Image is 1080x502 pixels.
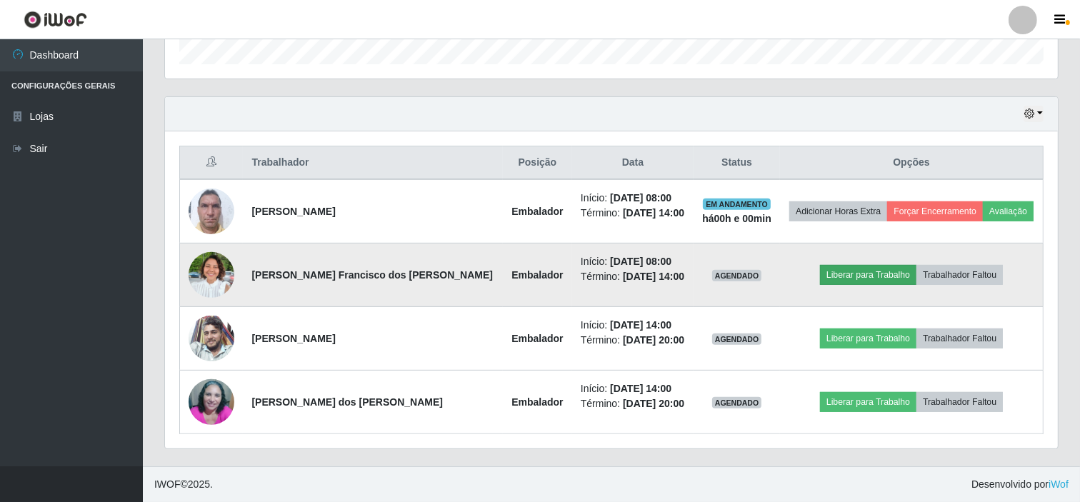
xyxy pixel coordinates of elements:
a: iWof [1049,478,1069,490]
time: [DATE] 14:00 [610,319,671,331]
li: Término: [581,269,685,284]
img: 1694357568075.jpeg [189,361,234,443]
span: AGENDADO [712,333,762,345]
img: 1749753649914.jpeg [189,244,234,306]
time: [DATE] 14:00 [623,271,684,282]
time: [DATE] 08:00 [610,256,671,267]
button: Trabalhador Faltou [916,328,1003,348]
strong: [PERSON_NAME] dos [PERSON_NAME] [251,396,443,408]
time: [DATE] 20:00 [623,334,684,346]
strong: Embalador [511,396,563,408]
img: CoreUI Logo [24,11,87,29]
strong: [PERSON_NAME] Francisco dos [PERSON_NAME] [251,269,493,281]
th: Status [694,146,780,180]
li: Início: [581,318,685,333]
span: IWOF [154,478,181,490]
li: Término: [581,333,685,348]
time: [DATE] 14:00 [610,383,671,394]
img: 1646132801088.jpeg [189,316,234,361]
button: Adicionar Horas Extra [789,201,887,221]
span: AGENDADO [712,397,762,408]
button: Trabalhador Faltou [916,265,1003,285]
button: Trabalhador Faltou [916,392,1003,412]
span: Desenvolvido por [971,477,1069,492]
li: Início: [581,191,685,206]
strong: Embalador [511,206,563,217]
li: Término: [581,396,685,411]
time: [DATE] 20:00 [623,398,684,409]
li: Término: [581,206,685,221]
li: Início: [581,254,685,269]
button: Liberar para Trabalho [820,392,916,412]
img: 1737508100769.jpeg [189,181,234,241]
th: Data [572,146,694,180]
th: Posição [503,146,572,180]
strong: [PERSON_NAME] [251,333,335,344]
strong: [PERSON_NAME] [251,206,335,217]
button: Forçar Encerramento [887,201,983,221]
button: Avaliação [983,201,1034,221]
strong: há 00 h e 00 min [702,213,771,224]
span: AGENDADO [712,270,762,281]
time: [DATE] 08:00 [610,192,671,204]
strong: Embalador [511,333,563,344]
th: Opções [780,146,1043,180]
th: Trabalhador [243,146,503,180]
button: Liberar para Trabalho [820,265,916,285]
time: [DATE] 14:00 [623,207,684,219]
li: Início: [581,381,685,396]
span: EM ANDAMENTO [703,199,771,210]
span: © 2025 . [154,477,213,492]
button: Liberar para Trabalho [820,328,916,348]
strong: Embalador [511,269,563,281]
